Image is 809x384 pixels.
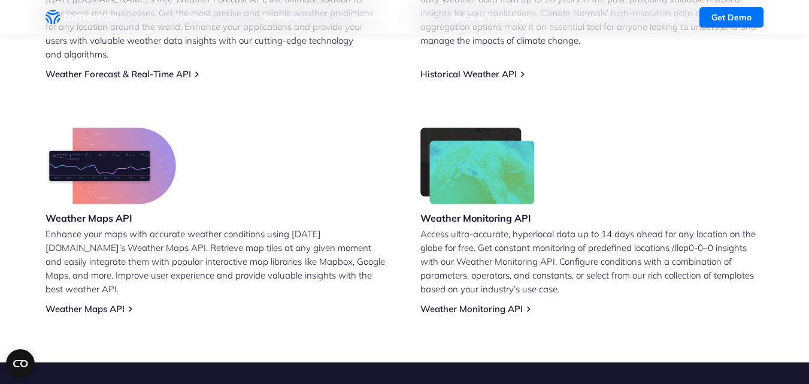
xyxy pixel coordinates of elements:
a: Developers [352,12,398,23]
h3: Weather Monitoring API [420,211,535,225]
a: Get Demo [699,7,763,28]
a: Home link [46,8,123,26]
a: Learn [584,12,608,23]
button: Open CMP widget [6,349,35,378]
a: Space & Technology [450,12,532,23]
a: Weather Forecast & Real-Time API [46,68,191,80]
a: Products [175,12,210,23]
h3: Weather Maps API [46,211,176,225]
p: Access ultra-accurate, hyperlocal data up to 14 days ahead for any location on the globe for free... [420,227,764,296]
a: Log In [660,13,684,23]
a: Weather Monitoring API [420,303,523,315]
p: Enhance your maps with accurate weather conditions using [DATE][DOMAIN_NAME]’s Weather Maps API. ... [46,227,389,296]
a: Solutions [262,12,299,23]
a: Weather Maps API [46,303,125,315]
a: Historical Weather API [420,68,517,80]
